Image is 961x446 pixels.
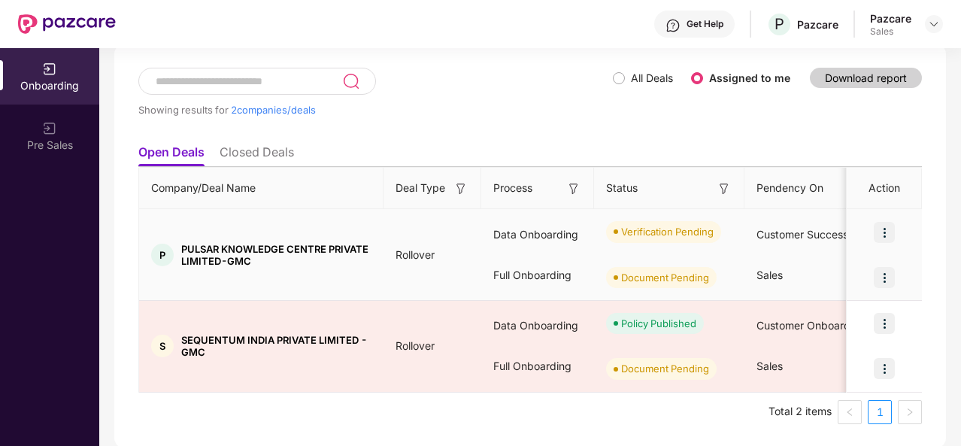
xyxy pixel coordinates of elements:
[838,400,862,424] li: Previous Page
[756,269,783,281] span: Sales
[383,248,447,261] span: Rollover
[138,144,205,166] li: Open Deals
[621,270,709,285] div: Document Pending
[709,71,790,84] label: Assigned to me
[874,358,895,379] img: icon
[396,180,445,196] span: Deal Type
[220,144,294,166] li: Closed Deals
[810,68,922,88] button: Download report
[874,267,895,288] img: icon
[838,400,862,424] button: left
[756,360,783,372] span: Sales
[868,400,892,424] li: 1
[181,243,371,267] span: PULSAR KNOWLEDGE CENTRE PRIVATE LIMITED-GMC
[870,26,911,38] div: Sales
[139,168,383,209] th: Company/Deal Name
[898,400,922,424] li: Next Page
[687,18,723,30] div: Get Help
[665,18,681,33] img: svg+xml;base64,PHN2ZyBpZD0iSGVscC0zMngzMiIgeG1sbnM9Imh0dHA6Ly93d3cudzMub3JnLzIwMDAvc3ZnIiB3aWR0aD...
[874,313,895,334] img: icon
[768,400,832,424] li: Total 2 items
[481,255,594,296] div: Full Onboarding
[566,181,581,196] img: svg+xml;base64,PHN2ZyB3aWR0aD0iMTYiIGhlaWdodD0iMTYiIHZpZXdCb3g9IjAgMCAxNiAxNiIgZmlsbD0ibm9uZSIgeG...
[453,181,468,196] img: svg+xml;base64,PHN2ZyB3aWR0aD0iMTYiIGhlaWdodD0iMTYiIHZpZXdCb3g9IjAgMCAxNiAxNiIgZmlsbD0ibm9uZSIgeG...
[181,334,371,358] span: SEQUENTUM INDIA PRIVATE LIMITED - GMC
[231,104,316,116] span: 2 companies/deals
[631,71,673,84] label: All Deals
[869,401,891,423] a: 1
[621,361,709,376] div: Document Pending
[717,181,732,196] img: svg+xml;base64,PHN2ZyB3aWR0aD0iMTYiIGhlaWdodD0iMTYiIHZpZXdCb3g9IjAgMCAxNiAxNiIgZmlsbD0ibm9uZSIgeG...
[481,305,594,346] div: Data Onboarding
[18,14,116,34] img: New Pazcare Logo
[756,180,823,196] span: Pendency On
[42,62,57,77] img: svg+xml;base64,PHN2ZyB3aWR0aD0iMjAiIGhlaWdodD0iMjAiIHZpZXdCb3g9IjAgMCAyMCAyMCIgZmlsbD0ibm9uZSIgeG...
[606,180,638,196] span: Status
[874,222,895,243] img: icon
[383,339,447,352] span: Rollover
[847,168,922,209] th: Action
[42,121,57,136] img: svg+xml;base64,PHN2ZyB3aWR0aD0iMjAiIGhlaWdodD0iMjAiIHZpZXdCb3g9IjAgMCAyMCAyMCIgZmlsbD0ibm9uZSIgeG...
[138,104,613,116] div: Showing results for
[621,224,714,239] div: Verification Pending
[898,400,922,424] button: right
[342,72,359,90] img: svg+xml;base64,PHN2ZyB3aWR0aD0iMjQiIGhlaWdodD0iMjUiIHZpZXdCb3g9IjAgMCAyNCAyNSIgZmlsbD0ibm9uZSIgeG...
[845,408,854,417] span: left
[621,316,696,331] div: Policy Published
[928,18,940,30] img: svg+xml;base64,PHN2ZyBpZD0iRHJvcGRvd24tMzJ4MzIiIHhtbG5zPSJodHRwOi8vd3d3LnczLm9yZy8yMDAwL3N2ZyIgd2...
[756,319,866,332] span: Customer Onboarding
[151,335,174,357] div: S
[493,180,532,196] span: Process
[905,408,914,417] span: right
[775,15,784,33] span: P
[151,244,174,266] div: P
[870,11,911,26] div: Pazcare
[481,214,594,255] div: Data Onboarding
[481,346,594,387] div: Full Onboarding
[756,228,848,241] span: Customer Success
[797,17,838,32] div: Pazcare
